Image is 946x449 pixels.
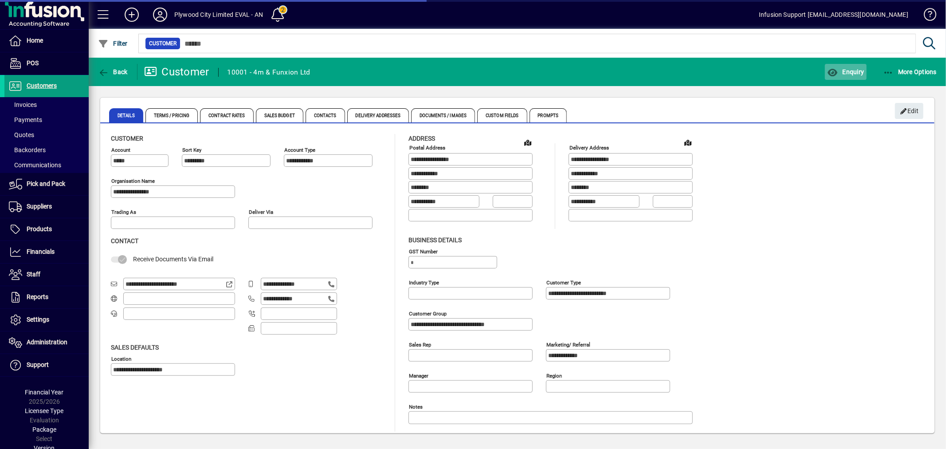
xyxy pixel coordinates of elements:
[4,264,89,286] a: Staff
[521,135,535,150] a: View on map
[111,237,138,244] span: Contact
[4,158,89,173] a: Communications
[228,65,310,79] div: 10001 - 4m & Funxion Ltd
[4,173,89,195] a: Pick and Pack
[27,293,48,300] span: Reports
[4,52,89,75] a: POS
[4,127,89,142] a: Quotes
[4,309,89,331] a: Settings
[109,108,143,122] span: Details
[25,389,64,396] span: Financial Year
[411,108,475,122] span: Documents / Images
[27,225,52,232] span: Products
[4,196,89,218] a: Suppliers
[530,108,567,122] span: Prompts
[111,135,143,142] span: Customer
[825,64,866,80] button: Enquiry
[827,68,864,75] span: Enquiry
[200,108,253,122] span: Contract Rates
[4,331,89,354] a: Administration
[9,131,34,138] span: Quotes
[4,286,89,308] a: Reports
[4,241,89,263] a: Financials
[409,310,447,316] mat-label: Customer group
[133,256,213,263] span: Receive Documents Via Email
[111,178,155,184] mat-label: Organisation name
[98,40,128,47] span: Filter
[9,116,42,123] span: Payments
[256,108,303,122] span: Sales Budget
[4,30,89,52] a: Home
[89,64,137,80] app-page-header-button: Back
[477,108,527,122] span: Custom Fields
[249,209,273,215] mat-label: Deliver via
[145,108,198,122] span: Terms / Pricing
[883,68,937,75] span: More Options
[174,8,263,22] div: Plywood City Limited EVAL - AN
[546,279,581,285] mat-label: Customer type
[4,97,89,112] a: Invoices
[9,101,37,108] span: Invoices
[27,271,40,278] span: Staff
[409,372,428,378] mat-label: Manager
[9,161,61,169] span: Communications
[408,236,462,244] span: Business details
[347,108,409,122] span: Delivery Addresses
[25,407,64,414] span: Licensee Type
[27,339,67,346] span: Administration
[111,209,136,215] mat-label: Trading as
[98,68,128,75] span: Back
[111,147,130,153] mat-label: Account
[144,65,209,79] div: Customer
[149,39,177,48] span: Customer
[111,344,159,351] span: Sales defaults
[146,7,174,23] button: Profile
[4,142,89,158] a: Backorders
[546,341,590,347] mat-label: Marketing/ Referral
[27,82,57,89] span: Customers
[409,248,438,254] mat-label: GST Number
[96,35,130,51] button: Filter
[759,8,908,22] div: Infusion Support [EMAIL_ADDRESS][DOMAIN_NAME]
[27,59,39,67] span: POS
[4,218,89,240] a: Products
[27,361,49,368] span: Support
[111,355,131,362] mat-label: Location
[284,147,315,153] mat-label: Account Type
[409,341,431,347] mat-label: Sales rep
[881,64,939,80] button: More Options
[4,112,89,127] a: Payments
[895,103,923,119] button: Edit
[27,203,52,210] span: Suppliers
[409,279,439,285] mat-label: Industry type
[118,7,146,23] button: Add
[4,354,89,376] a: Support
[27,180,65,187] span: Pick and Pack
[409,403,423,410] mat-label: Notes
[917,2,935,31] a: Knowledge Base
[27,37,43,44] span: Home
[27,248,55,255] span: Financials
[9,146,46,154] span: Backorders
[306,108,345,122] span: Contacts
[900,104,919,118] span: Edit
[408,135,435,142] span: Address
[182,147,201,153] mat-label: Sort key
[32,426,56,433] span: Package
[681,135,695,150] a: View on map
[546,372,562,378] mat-label: Region
[96,64,130,80] button: Back
[27,316,49,323] span: Settings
